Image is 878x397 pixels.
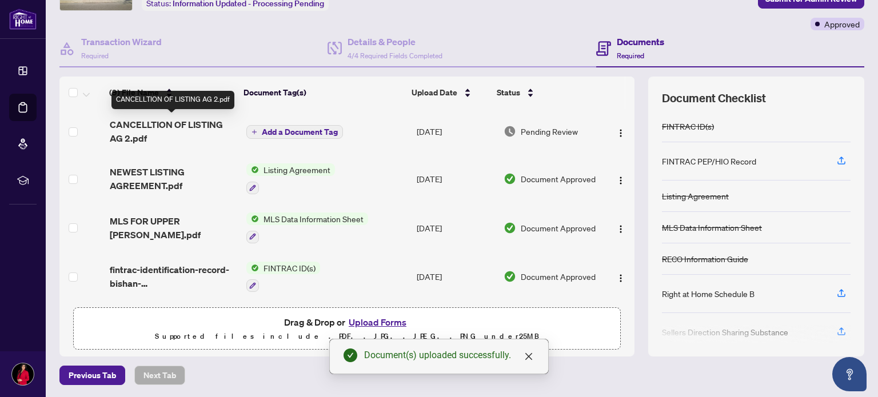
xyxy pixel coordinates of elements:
h4: Transaction Wizard [81,35,162,49]
img: Document Status [504,222,516,234]
a: Close [522,350,535,363]
img: Profile Icon [12,363,34,385]
span: Approved [824,18,860,30]
button: Upload Forms [345,315,410,330]
div: Listing Agreement [662,190,729,202]
span: FINTRAC ID(s) [259,262,320,274]
button: Status IconMLS Data Information Sheet [246,212,368,243]
span: MLS Data Information Sheet [259,212,368,225]
button: Add a Document Tag [246,125,343,139]
button: Logo [612,267,630,286]
span: plus [252,129,257,135]
img: Status Icon [246,262,259,274]
h4: Documents [617,35,664,49]
h4: Details & People [348,35,442,49]
span: Previous Tab [69,366,116,384]
th: Status [492,77,596,109]
div: Right at Home Schedule B [662,287,755,300]
span: Drag & Drop or [284,315,410,330]
th: Document Tag(s) [239,77,407,109]
span: Upload Date [412,86,457,99]
span: fintrac-identification-record-bishan-[PERSON_NAME]-20250610-094847 1.pdf [110,263,237,290]
th: (9) File Name [105,77,239,109]
img: logo [9,9,37,30]
th: Upload Date [407,77,492,109]
span: MLS FOR UPPER [PERSON_NAME].pdf [110,214,237,242]
span: 4/4 Required Fields Completed [348,51,442,60]
button: Open asap [832,357,867,391]
img: Logo [616,274,625,283]
div: RECO Information Guide [662,252,748,265]
div: FINTRAC PEP/HIO Record [662,155,756,167]
button: Next Tab [134,366,185,385]
span: Drag & Drop orUpload FormsSupported files include .PDF, .JPG, .JPEG, .PNG under25MB [74,308,620,350]
div: MLS Data Information Sheet [662,221,762,234]
span: Required [617,51,644,60]
span: NEWEST LISTING AGREEMENT.pdf [110,165,237,193]
img: Status Icon [246,163,259,176]
img: Status Icon [246,212,259,225]
img: Document Status [504,125,516,138]
div: CANCELLTION OF LISTING AG 2.pdf [111,91,234,109]
span: (9) File Name [109,86,159,99]
span: Document Approved [521,222,596,234]
td: [DATE] [412,203,499,252]
span: Document Checklist [662,90,766,106]
span: Status [497,86,520,99]
img: Logo [616,129,625,138]
p: Supported files include .PDF, .JPG, .JPEG, .PNG under 25 MB [81,330,613,343]
div: Document(s) uploaded successfully. [364,348,534,362]
span: Document Approved [521,173,596,185]
img: Logo [616,224,625,234]
td: [DATE] [412,252,499,302]
button: Logo [612,219,630,237]
button: Add a Document Tag [246,125,343,139]
button: Status IconListing Agreement [246,163,335,194]
button: Status IconFINTRAC ID(s) [246,262,320,292]
span: Pending Review [521,125,578,138]
td: [DATE] [412,109,499,154]
span: Add a Document Tag [262,128,338,136]
img: Document Status [504,173,516,185]
button: Logo [612,170,630,188]
button: Previous Tab [59,366,125,385]
span: check-circle [344,348,357,362]
span: Document Approved [521,270,596,283]
div: FINTRAC ID(s) [662,120,714,133]
img: Document Status [504,270,516,283]
td: [DATE] [412,154,499,203]
td: [DATE] [412,301,499,350]
span: Required [81,51,109,60]
span: close [524,352,533,361]
img: Logo [616,176,625,185]
span: CANCELLTION OF LISTING AG 2.pdf [110,118,237,145]
button: Logo [612,122,630,141]
span: Listing Agreement [259,163,335,176]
